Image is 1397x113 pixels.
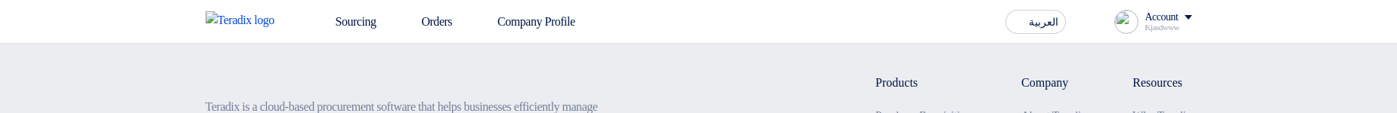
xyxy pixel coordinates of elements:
a: Sourcing [302,5,389,38]
a: Orders [388,5,464,38]
li: Products [875,74,977,92]
li: Company [1021,74,1088,92]
li: Resources [1132,74,1191,92]
div: Account [1145,11,1178,24]
div: Kjasdwww [1145,23,1191,32]
span: العربية [1029,17,1058,28]
button: العربية [1005,10,1066,34]
img: profile_test.png [1114,10,1138,34]
img: Teradix logo [206,11,284,29]
a: Company Profile [464,5,587,38]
